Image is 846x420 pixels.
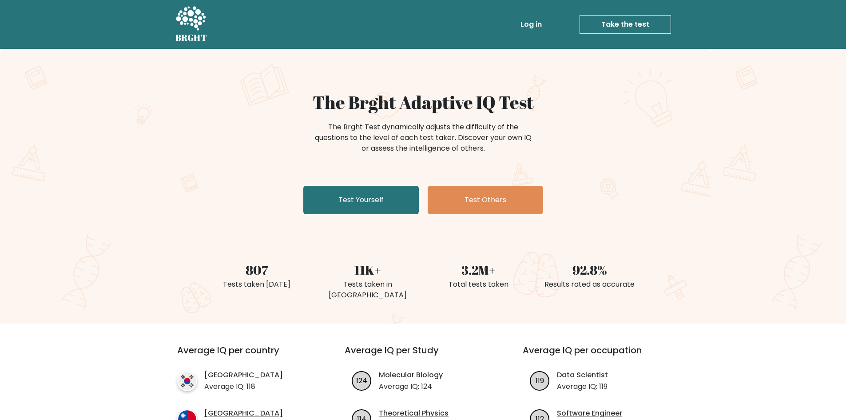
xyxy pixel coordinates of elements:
[429,279,529,290] div: Total tests taken
[204,408,283,419] a: [GEOGRAPHIC_DATA]
[557,370,608,380] a: Data Scientist
[523,345,679,366] h3: Average IQ per occupation
[557,381,608,392] p: Average IQ: 119
[356,375,367,385] text: 124
[175,32,207,43] h5: BRGHT
[345,345,501,366] h3: Average IQ per Study
[175,4,207,45] a: BRGHT
[207,260,307,279] div: 807
[517,16,545,33] a: Log in
[204,370,283,380] a: [GEOGRAPHIC_DATA]
[428,186,543,214] a: Test Others
[379,381,443,392] p: Average IQ: 124
[379,408,449,419] a: Theoretical Physics
[540,279,640,290] div: Results rated as accurate
[207,92,640,113] h1: The Brght Adaptive IQ Test
[536,375,544,385] text: 119
[540,260,640,279] div: 92.8%
[557,408,622,419] a: Software Engineer
[580,15,671,34] a: Take the test
[379,370,443,380] a: Molecular Biology
[177,345,313,366] h3: Average IQ per country
[204,381,283,392] p: Average IQ: 118
[303,186,419,214] a: Test Yourself
[318,260,418,279] div: 11K+
[429,260,529,279] div: 3.2M+
[312,122,534,154] div: The Brght Test dynamically adjusts the difficulty of the questions to the level of each test take...
[177,371,197,391] img: country
[318,279,418,300] div: Tests taken in [GEOGRAPHIC_DATA]
[207,279,307,290] div: Tests taken [DATE]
